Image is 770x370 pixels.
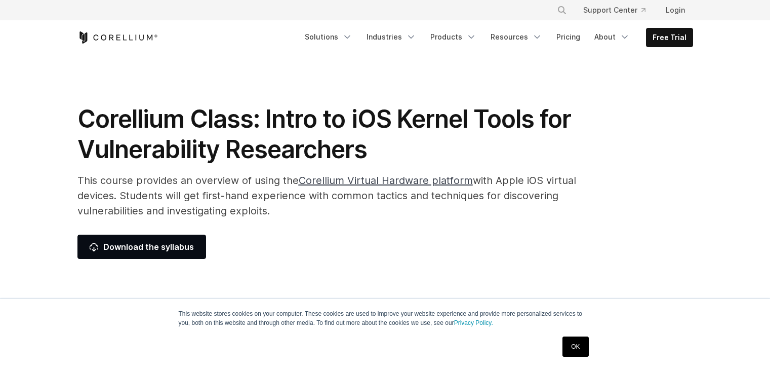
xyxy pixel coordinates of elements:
a: OK [562,337,588,357]
button: Search [553,1,571,19]
a: Free Trial [646,28,693,47]
div: Navigation Menu [545,1,693,19]
a: Privacy Policy. [454,319,493,326]
a: Solutions [299,28,358,46]
p: This website stores cookies on your computer. These cookies are used to improve your website expe... [179,309,592,327]
span: Download the syllabus [90,241,194,253]
div: Navigation Menu [299,28,693,47]
a: Pricing [550,28,586,46]
a: Corellium Virtual Hardware platform [299,174,473,187]
h1: Corellium Class: Intro to iOS Kernel Tools for Vulnerability Researchers [77,104,584,165]
a: About [588,28,636,46]
a: Industries [360,28,422,46]
a: Resources [484,28,548,46]
a: Download the syllabus [77,235,206,259]
a: Login [658,1,693,19]
a: Corellium Home [77,31,158,44]
a: Support Center [575,1,654,19]
p: This course provides an overview of using the with Apple iOS virtual devices. Students will get f... [77,173,584,218]
a: Products [424,28,482,46]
